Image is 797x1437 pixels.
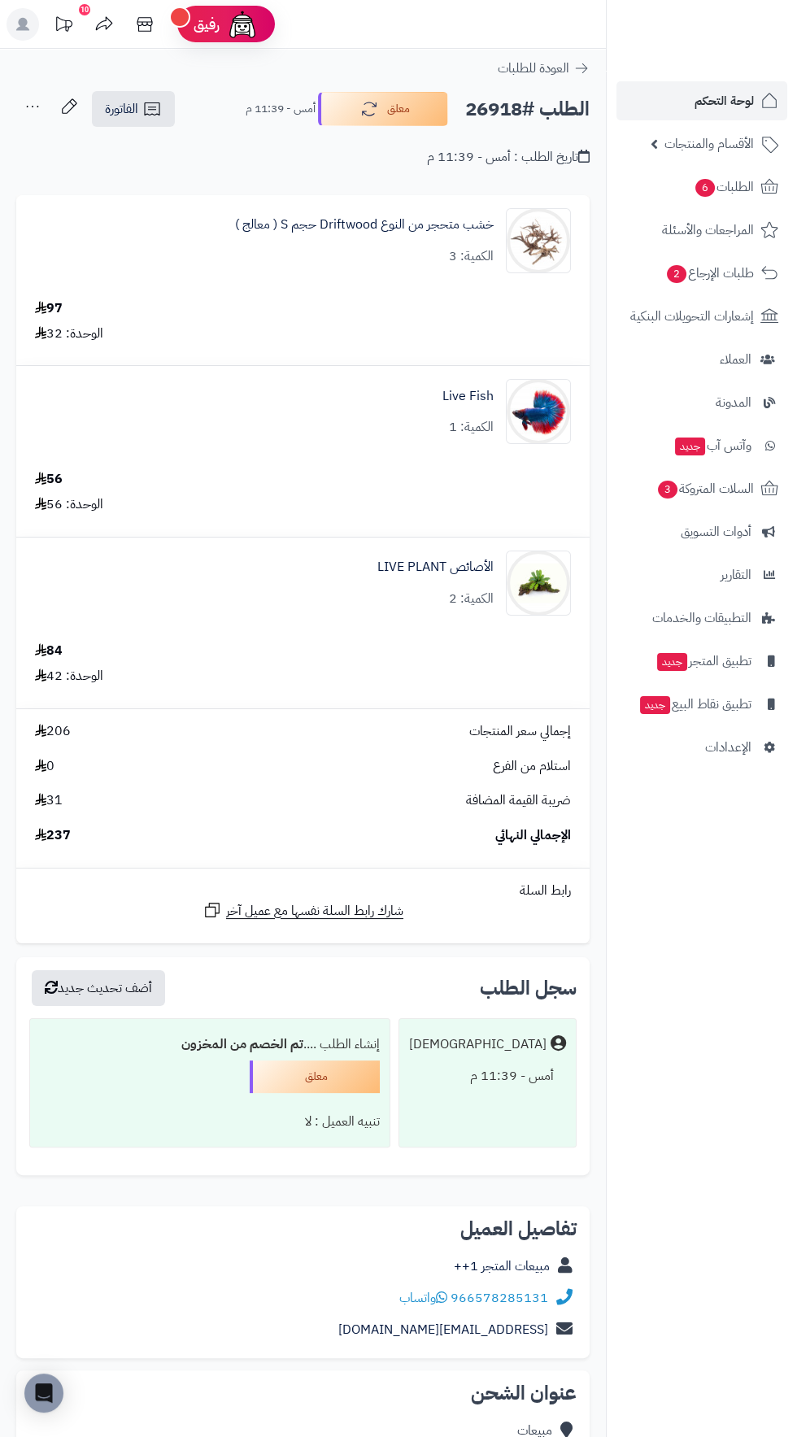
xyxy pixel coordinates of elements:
[498,59,569,78] span: العودة للطلبات
[616,168,787,207] a: الطلبات6
[656,477,754,500] span: السلات المتروكة
[616,642,787,681] a: تطبيق المتجرجديد
[686,12,782,46] img: logo-2.png
[630,305,754,328] span: إشعارات التحويلات البنكية
[657,653,687,671] span: جديد
[616,211,787,250] a: المراجعات والأسئلة
[673,434,751,457] span: وآتس آب
[246,101,316,117] small: أمس - 11:39 م
[454,1256,550,1276] a: مبيعات المتجر 1++
[35,495,103,514] div: الوحدة: 56
[681,520,751,543] span: أدوات التسويق
[442,387,494,406] a: Live Fish
[507,379,570,444] img: 1668693416-2844004-Center-1-90x90.jpg
[665,262,754,285] span: طلبات الإرجاع
[695,178,716,198] span: 6
[194,15,220,34] span: رفيق
[43,8,84,45] a: تحديثات المنصة
[203,900,403,921] a: شارك رابط السلة نفسها مع عميل آخر
[705,736,751,759] span: الإعدادات
[616,728,787,767] a: الإعدادات
[40,1106,380,1138] div: تنبيه العميل : لا
[616,383,787,422] a: المدونة
[377,558,494,577] a: الأصائص LIVE PLANT
[35,470,63,489] div: 56
[640,696,670,714] span: جديد
[720,348,751,371] span: العملاء
[507,208,570,273] img: 8765RGTE-90x90.jpg
[493,757,571,776] span: استلام من الفرع
[409,1060,566,1092] div: أمس - 11:39 م
[427,148,590,167] div: تاريخ الطلب : أمس - 11:39 م
[449,590,494,608] div: الكمية: 2
[495,826,571,845] span: الإجمالي النهائي
[657,480,678,499] span: 3
[655,650,751,673] span: تطبيق المتجر
[35,722,71,741] span: 206
[664,133,754,155] span: الأقسام والمنتجات
[616,297,787,336] a: إشعارات التحويلات البنكية
[666,264,687,284] span: 2
[32,970,165,1006] button: أضف تحديث جديد
[23,882,583,900] div: رابط السلة
[466,791,571,810] span: ضريبة القيمة المضافة
[105,99,138,119] span: الفاتورة
[35,667,103,686] div: الوحدة: 42
[716,391,751,414] span: المدونة
[40,1029,380,1060] div: إنشاء الطلب ....
[449,418,494,437] div: الكمية: 1
[235,216,494,234] a: خشب متحجر من النوع Driftwood حجم S ( معالج )
[35,757,54,776] span: 0
[616,599,787,638] a: التطبيقات والخدمات
[409,1035,547,1054] div: [DEMOGRAPHIC_DATA]
[652,607,751,629] span: التطبيقات والخدمات
[226,902,403,921] span: شارك رابط السلة نفسها مع عميل آخر
[721,564,751,586] span: التقارير
[29,1219,577,1239] h2: تفاصيل العميل
[318,92,448,126] button: معلق
[226,8,259,41] img: ai-face.png
[29,1383,577,1403] h2: عنوان الشحن
[507,551,570,616] img: 1670312342-bucephalandra-wavy-leaf-on-root-with-moss-90x90.jpg
[35,324,103,343] div: الوحدة: 32
[638,693,751,716] span: تطبيق نقاط البيع
[616,512,787,551] a: أدوات التسويق
[449,247,494,266] div: الكمية: 3
[616,555,787,594] a: التقارير
[480,978,577,998] h3: سجل الطلب
[181,1034,303,1054] b: تم الخصم من المخزون
[469,722,571,741] span: إجمالي سعر المنتجات
[451,1288,548,1308] a: 966578285131
[465,93,590,126] h2: الطلب #26918
[338,1320,548,1339] a: [EMAIL_ADDRESS][DOMAIN_NAME]
[616,469,787,508] a: السلات المتروكة3
[35,826,71,845] span: 237
[79,4,90,15] div: 10
[399,1288,447,1308] a: واتساب
[616,340,787,379] a: العملاء
[616,426,787,465] a: وآتس آبجديد
[616,81,787,120] a: لوحة التحكم
[35,791,63,810] span: 31
[35,299,63,318] div: 97
[498,59,590,78] a: العودة للطلبات
[662,219,754,242] span: المراجعات والأسئلة
[24,1374,63,1413] div: Open Intercom Messenger
[694,176,754,198] span: الطلبات
[250,1060,380,1093] div: معلق
[695,89,754,112] span: لوحة التحكم
[675,438,705,455] span: جديد
[35,642,63,660] div: 84
[616,685,787,724] a: تطبيق نقاط البيعجديد
[616,254,787,293] a: طلبات الإرجاع2
[92,91,175,127] a: الفاتورة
